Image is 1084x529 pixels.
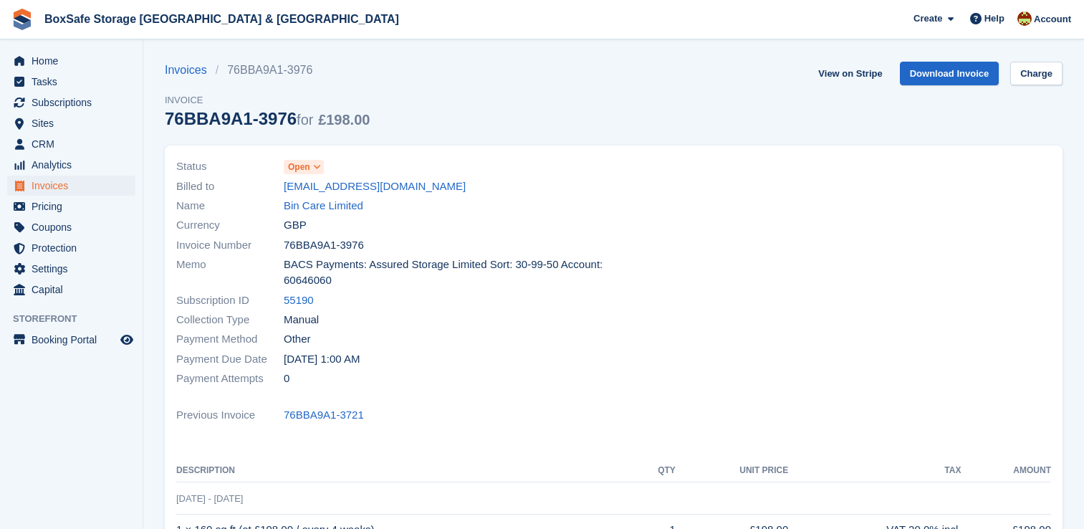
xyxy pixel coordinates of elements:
[7,51,135,71] a: menu
[318,112,370,128] span: £198.00
[7,155,135,175] a: menu
[176,178,284,195] span: Billed to
[7,196,135,216] a: menu
[961,459,1051,482] th: Amount
[165,62,370,79] nav: breadcrumbs
[284,407,364,424] a: 76BBA9A1-3721
[176,351,284,368] span: Payment Due Date
[32,280,117,300] span: Capital
[7,217,135,237] a: menu
[812,62,888,85] a: View on Stripe
[32,72,117,92] span: Tasks
[165,109,370,128] div: 76BBA9A1-3976
[284,158,324,175] a: Open
[1017,11,1032,26] img: Kim
[284,292,314,309] a: 55190
[284,217,307,234] span: GBP
[284,371,289,387] span: 0
[176,237,284,254] span: Invoice Number
[32,330,117,350] span: Booking Portal
[13,312,143,326] span: Storefront
[32,92,117,113] span: Subscriptions
[32,113,117,133] span: Sites
[788,459,961,482] th: Tax
[32,134,117,154] span: CRM
[7,92,135,113] a: menu
[1034,12,1071,27] span: Account
[297,112,313,128] span: for
[176,257,284,289] span: Memo
[7,280,135,300] a: menu
[984,11,1004,26] span: Help
[284,331,311,348] span: Other
[7,176,135,196] a: menu
[7,259,135,279] a: menu
[165,62,216,79] a: Invoices
[176,292,284,309] span: Subscription ID
[32,51,117,71] span: Home
[176,312,284,328] span: Collection Type
[7,238,135,258] a: menu
[900,62,999,85] a: Download Invoice
[7,113,135,133] a: menu
[32,155,117,175] span: Analytics
[176,459,635,482] th: Description
[176,198,284,214] span: Name
[284,237,364,254] span: 76BBA9A1-3976
[7,330,135,350] a: menu
[118,331,135,348] a: Preview store
[7,134,135,154] a: menu
[176,331,284,348] span: Payment Method
[284,351,360,368] time: 2025-09-06 00:00:00 UTC
[7,72,135,92] a: menu
[176,217,284,234] span: Currency
[39,7,405,31] a: BoxSafe Storage [GEOGRAPHIC_DATA] & [GEOGRAPHIC_DATA]
[176,407,284,424] span: Previous Invoice
[176,493,243,504] span: [DATE] - [DATE]
[32,217,117,237] span: Coupons
[284,257,605,289] span: BACS Payments: Assured Storage Limited Sort: 30-99-50 Account: 60646060
[176,158,284,175] span: Status
[288,161,310,173] span: Open
[635,459,676,482] th: QTY
[284,178,466,195] a: [EMAIL_ADDRESS][DOMAIN_NAME]
[32,238,117,258] span: Protection
[284,312,319,328] span: Manual
[913,11,942,26] span: Create
[32,196,117,216] span: Pricing
[32,176,117,196] span: Invoices
[1010,62,1063,85] a: Charge
[11,9,33,30] img: stora-icon-8386f47178a22dfd0bd8f6a31ec36ba5ce8667c1dd55bd0f319d3a0aa187defe.svg
[676,459,788,482] th: Unit Price
[284,198,363,214] a: Bin Care Limited
[32,259,117,279] span: Settings
[176,371,284,387] span: Payment Attempts
[165,93,370,108] span: Invoice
